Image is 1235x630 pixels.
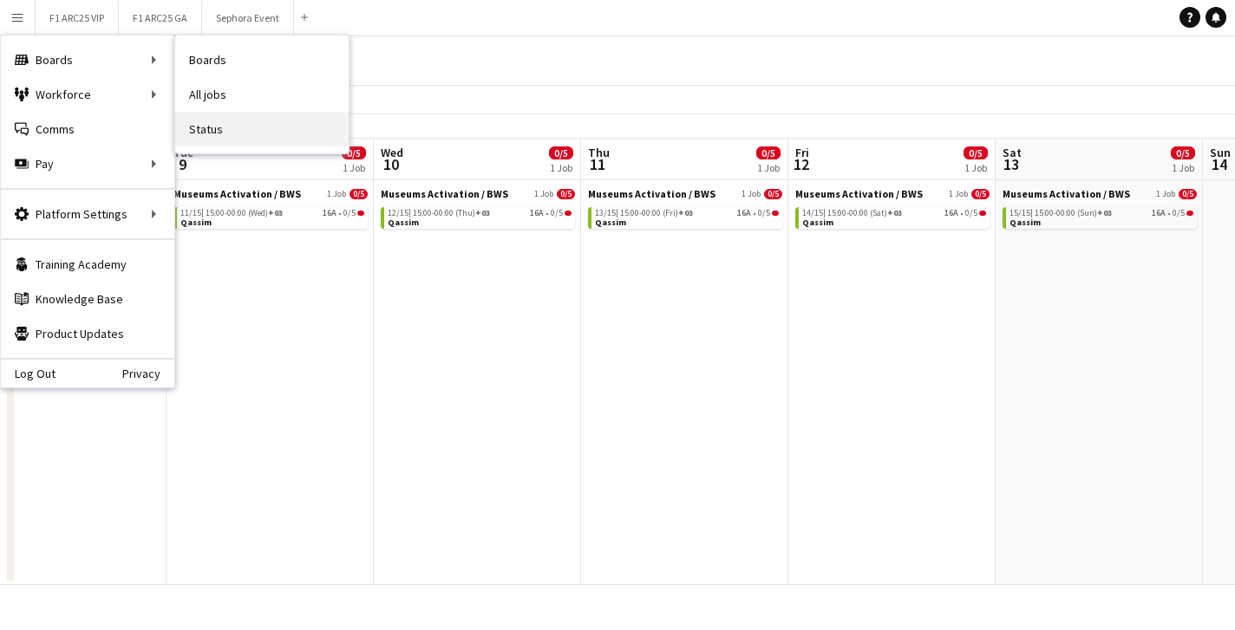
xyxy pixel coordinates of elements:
[764,189,782,199] span: 0/5
[887,207,902,218] span: +03
[971,189,990,199] span: 0/5
[588,145,610,160] span: Thu
[1179,189,1197,199] span: 0/5
[802,209,986,218] div: •
[1003,187,1197,232] div: Museums Activation / BWS1 Job0/515/15|15:00-00:00 (Sun)+0316A•0/5Qassim
[201,207,204,218] span: |
[1171,146,1195,159] span: 0/5
[119,1,202,35] button: F1 ARC25 GA
[550,161,572,174] div: 1 Job
[1,316,174,351] a: Product Updates
[595,207,779,227] a: 13/15|15:00-00:00 (Fri)+0316A•0/5Qassim
[949,189,968,199] span: 1 Job
[678,207,693,218] span: +03
[1010,217,1041,228] span: Qassim
[408,207,411,218] span: |
[795,187,990,232] div: Museums Activation / BWS1 Job0/514/15|15:00-00:00 (Sat)+0316A•0/5Qassim
[122,367,174,380] a: Privacy
[557,189,575,199] span: 0/5
[964,161,987,174] div: 1 Job
[756,146,781,159] span: 0/5
[327,189,346,199] span: 1 Job
[1003,187,1197,200] a: Museums Activation / BWS1 Job0/5
[595,209,779,218] div: •
[413,209,490,218] span: 15:00-00:00 (Thu)
[173,187,368,200] a: Museums Activation / BWS1 Job0/5
[565,211,572,216] span: 0/5
[350,189,368,199] span: 0/5
[795,187,923,200] span: Museums Activation / BWS
[1186,211,1193,216] span: 0/5
[616,207,618,218] span: |
[979,211,986,216] span: 0/5
[381,187,508,200] span: Museums Activation / BWS
[1000,154,1022,174] span: 13
[175,112,349,146] a: Status
[1152,209,1166,218] span: 16A
[588,187,716,200] span: Museums Activation / BWS
[180,209,204,218] span: 11/15
[757,161,780,174] div: 1 Job
[827,209,902,218] span: 15:00-00:00 (Sat)
[1210,145,1231,160] span: Sun
[588,187,782,232] div: Museums Activation / BWS1 Job0/513/15|15:00-00:00 (Fri)+0316A•0/5Qassim
[1,247,174,282] a: Training Academy
[1,77,174,112] div: Workforce
[964,146,988,159] span: 0/5
[202,1,294,35] button: Sephora Event
[388,209,572,218] div: •
[802,207,986,227] a: 14/15|15:00-00:00 (Sat)+0316A•0/5Qassim
[795,187,990,200] a: Museums Activation / BWS1 Job0/5
[343,209,356,218] span: 0/5
[1173,209,1185,218] span: 0/5
[802,209,826,218] span: 14/15
[171,154,193,174] span: 9
[206,209,283,218] span: 15:00-00:00 (Wed)
[595,217,626,228] span: Qassim
[1097,207,1112,218] span: +03
[823,207,826,218] span: |
[180,207,364,227] a: 11/15|15:00-00:00 (Wed)+0316A•0/5Qassim
[534,189,553,199] span: 1 Job
[1172,161,1194,174] div: 1 Job
[1,146,174,181] div: Pay
[585,154,610,174] span: 11
[1010,209,1193,218] div: •
[1207,154,1231,174] span: 14
[323,209,337,218] span: 16A
[343,161,365,174] div: 1 Job
[388,209,411,218] span: 12/15
[175,42,349,77] a: Boards
[1010,207,1193,227] a: 15/15|15:00-00:00 (Sun)+0316A•0/5Qassim
[588,187,782,200] a: Museums Activation / BWS1 Job0/5
[1,197,174,231] div: Platform Settings
[180,217,212,228] span: Qassim
[1003,187,1130,200] span: Museums Activation / BWS
[551,209,563,218] span: 0/5
[944,209,958,218] span: 16A
[173,187,301,200] span: Museums Activation / BWS
[795,145,809,160] span: Fri
[1030,207,1033,218] span: |
[173,187,368,232] div: Museums Activation / BWS1 Job0/511/15|15:00-00:00 (Wed)+0316A•0/5Qassim
[620,209,693,218] span: 15:00-00:00 (Fri)
[772,211,779,216] span: 0/5
[1010,209,1033,218] span: 15/15
[475,207,490,218] span: +03
[1003,145,1022,160] span: Sat
[175,77,349,112] a: All jobs
[1156,189,1175,199] span: 1 Job
[1,367,56,380] a: Log Out
[1,112,174,146] a: Comms
[742,189,761,199] span: 1 Job
[737,209,751,218] span: 16A
[802,217,833,228] span: Qassim
[342,146,366,159] span: 0/5
[388,207,572,227] a: 12/15|15:00-00:00 (Thu)+0316A•0/5Qassim
[530,209,544,218] span: 16A
[180,209,364,218] div: •
[1,42,174,77] div: Boards
[758,209,770,218] span: 0/5
[595,209,618,218] span: 13/15
[1,282,174,316] a: Knowledge Base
